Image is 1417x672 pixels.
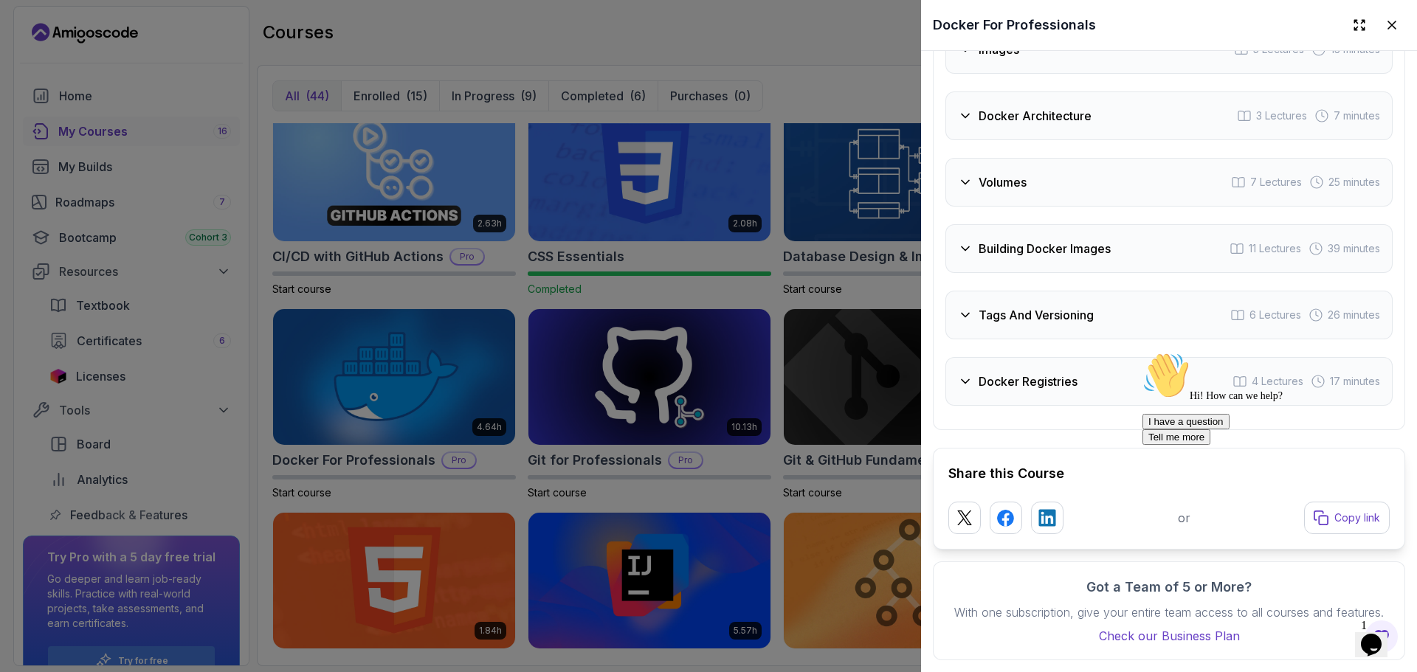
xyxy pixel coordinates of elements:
[1355,613,1402,657] iframe: chat widget
[1249,308,1301,322] span: 6 Lectures
[1250,175,1302,190] span: 7 Lectures
[6,83,74,99] button: Tell me more
[945,291,1393,339] button: Tags And Versioning6 Lectures 26 minutes
[6,6,53,53] img: :wave:
[1334,108,1380,123] span: 7 minutes
[1137,346,1402,606] iframe: chat widget
[1256,108,1307,123] span: 3 Lectures
[6,6,272,99] div: 👋Hi! How can we help?I have a questionTell me more
[945,158,1393,207] button: Volumes7 Lectures 25 minutes
[979,373,1078,390] h3: Docker Registries
[945,357,1393,406] button: Docker Registries4 Lectures 17 minutes
[933,15,1096,35] h2: Docker For Professionals
[1249,241,1301,256] span: 11 Lectures
[6,68,93,83] button: I have a question
[1346,12,1373,38] button: Expand drawer
[1328,241,1380,256] span: 39 minutes
[945,224,1393,273] button: Building Docker Images11 Lectures 39 minutes
[979,306,1094,324] h3: Tags And Versioning
[948,577,1390,597] h3: Got a Team of 5 or More?
[6,44,146,55] span: Hi! How can we help?
[979,240,1111,257] h3: Building Docker Images
[1328,308,1380,322] span: 26 minutes
[948,463,1390,484] h2: Share this Course
[979,107,1092,125] h3: Docker Architecture
[948,603,1390,621] p: With one subscription, give your entire team access to all courses and features.
[945,91,1393,140] button: Docker Architecture3 Lectures 7 minutes
[948,627,1390,645] a: Check our Business Plan
[979,173,1027,191] h3: Volumes
[1328,175,1380,190] span: 25 minutes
